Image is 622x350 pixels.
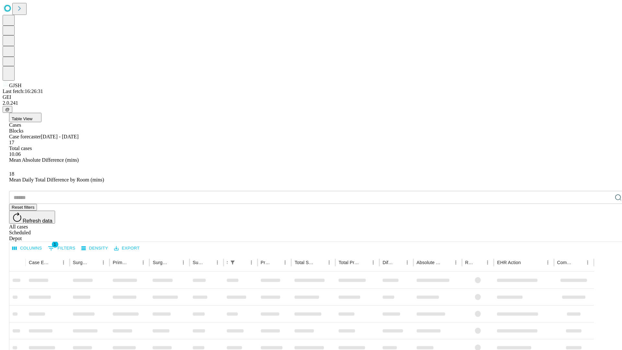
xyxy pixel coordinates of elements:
button: Reset filters [9,204,37,211]
button: Density [80,243,110,253]
button: Sort [522,258,531,267]
button: Menu [369,258,378,267]
span: Table View [12,116,32,121]
div: Surgery Name [153,260,169,265]
button: Menu [59,258,68,267]
button: Export [112,243,141,253]
button: Sort [90,258,99,267]
button: Menu [543,258,552,267]
button: Sort [574,258,583,267]
div: Comments [557,260,573,265]
div: Surgeon Name [73,260,89,265]
button: Table View [9,113,41,122]
button: Menu [325,258,334,267]
button: Menu [483,258,492,267]
button: Menu [99,258,108,267]
div: Surgery Date [193,260,203,265]
span: Last fetch: 16:26:31 [3,88,43,94]
span: 17 [9,140,14,145]
span: Refresh data [23,218,52,224]
span: Mean Absolute Difference (mins) [9,157,79,163]
div: Total Predicted Duration [339,260,359,265]
div: Total Scheduled Duration [294,260,315,265]
button: Menu [451,258,460,267]
button: Show filters [228,258,237,267]
div: Absolute Difference [417,260,442,265]
span: @ [5,107,10,112]
div: 1 active filter [228,258,237,267]
button: Show filters [46,243,77,253]
button: Sort [316,258,325,267]
button: Menu [281,258,290,267]
button: Menu [403,258,412,267]
span: GJSH [9,83,21,88]
button: Sort [130,258,139,267]
span: 18 [9,171,14,177]
div: 2.0.241 [3,100,619,106]
button: Sort [50,258,59,267]
span: Case forecaster [9,134,41,139]
span: Reset filters [12,205,34,210]
button: Sort [360,258,369,267]
span: 10.06 [9,151,21,157]
button: Menu [139,258,148,267]
span: [DATE] - [DATE] [41,134,78,139]
button: @ [3,106,12,113]
button: Sort [394,258,403,267]
button: Sort [442,258,451,267]
div: Resolved in EHR [465,260,474,265]
div: Primary Service [113,260,129,265]
button: Sort [204,258,213,267]
button: Menu [213,258,222,267]
div: EHR Action [497,260,521,265]
div: GEI [3,94,619,100]
button: Sort [271,258,281,267]
button: Sort [170,258,179,267]
div: Difference [383,260,393,265]
button: Sort [474,258,483,267]
span: Total cases [9,146,32,151]
button: Menu [247,258,256,267]
button: Select columns [11,243,44,253]
span: 1 [52,241,58,248]
button: Sort [238,258,247,267]
div: Predicted In Room Duration [261,260,271,265]
button: Refresh data [9,211,55,224]
button: Menu [179,258,188,267]
div: Case Epic Id [29,260,49,265]
span: Mean Daily Total Difference by Room (mins) [9,177,104,182]
button: Menu [583,258,592,267]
